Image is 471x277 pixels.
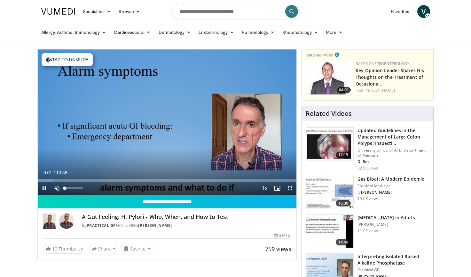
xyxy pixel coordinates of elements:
a: V [417,5,430,18]
button: Enable picture-in-picture mode [271,182,284,195]
a: Dermatology [155,26,195,39]
span: 10 [52,246,57,252]
a: Allergy, Asthma, Immunology [37,26,110,39]
small: Featured Video [304,52,334,58]
span: 759 views [265,245,291,253]
p: 32.9K views [357,166,379,171]
a: More [322,26,347,39]
h3: [MEDICAL_DATA] in Adults [357,214,415,221]
button: Save to [121,244,153,254]
a: 04:01 [304,61,352,94]
img: dfcfcb0d-b871-4e1a-9f0c-9f64970f7dd8.150x105_q85_crop-smart_upscale.jpg [306,128,353,161]
img: VuMedi Logo [41,8,75,15]
span: 17:15 [336,152,351,158]
h4: A Gut Feeling: H. Pylori - Who, When, and How to Test [82,213,291,221]
a: Key Opinion Leader Shares His Thoughts on the Treatment of Occasiona… [356,67,424,87]
img: Avatar [59,213,74,229]
a: [PERSON_NAME] [138,223,172,228]
h3: Gas Bloat: A Modern Epidemic [357,176,424,182]
span: 04:01 [337,87,351,93]
a: 10 Thumbs Up [43,244,86,254]
div: Volume Level [65,187,83,189]
p: Stanford Medicine [357,183,424,189]
input: Search topics, interventions [172,4,300,19]
button: Playback Rate [258,182,271,195]
img: Practical GP [43,213,56,229]
span: 10:58 [56,170,67,175]
a: Pulmonology [238,26,279,39]
h3: Updated Guidelines in the Management of Large Colon Polyps: Inspecti… [357,127,429,146]
div: Feat. [356,87,431,93]
a: 17:15 Updated Guidelines in the Management of Large Colon Polyps: Inspecti… University of [US_STA... [306,127,429,171]
a: 14:49 [MEDICAL_DATA] in Adults [PERSON_NAME] 11.0K views [306,214,429,248]
h4: Related Videos [306,110,352,117]
a: Practical GP [87,223,116,228]
button: Fullscreen [284,182,296,195]
a: Endocrinology [195,26,238,39]
p: [PERSON_NAME] [357,222,415,227]
p: I. [PERSON_NAME] [357,190,424,195]
a: Rheumatology [279,26,322,39]
a: Favorites [387,5,413,18]
p: 19.0K views [357,196,379,201]
p: 11.0K views [357,228,379,234]
a: Cardiovascular [110,26,154,39]
a: [PERSON_NAME] [365,87,395,93]
div: Progress Bar [38,179,297,182]
a: Bayer Gastroenterology [356,61,409,66]
a: Specialties [79,5,115,18]
p: D. Rex [357,159,429,164]
span: 0:01 [43,170,52,175]
span: 16:30 [336,200,351,206]
h3: Interpreting Isolated Raised Alkaline Phosphatase [357,253,429,266]
img: 9828b8df-38ad-4333-b93d-bb657251ca89.png.150x105_q85_crop-smart_upscale.png [304,61,352,94]
a: 16:30 Gas Bloat: A Modern Epidemic Stanford Medicine I. [PERSON_NAME] 19.0K views [306,176,429,210]
button: Unmute [51,182,63,195]
img: 480ec31d-e3c1-475b-8289-0a0659db689a.150x105_q85_crop-smart_upscale.jpg [306,176,353,209]
div: [DATE] [274,233,291,238]
button: Share [89,244,119,254]
button: Tap to unmute [42,53,93,66]
span: 14:49 [336,239,351,245]
p: Practical GP [357,267,429,273]
video-js: Video Player [38,49,297,195]
div: By FEATURING [82,223,291,228]
button: Pause [38,182,51,195]
img: 11950cd4-d248-4755-8b98-ec337be04c84.150x105_q85_crop-smart_upscale.jpg [306,215,353,248]
p: University of [US_STATE] Department of Medicine [357,148,429,158]
a: Browse [115,5,144,18]
span: / [54,170,55,175]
